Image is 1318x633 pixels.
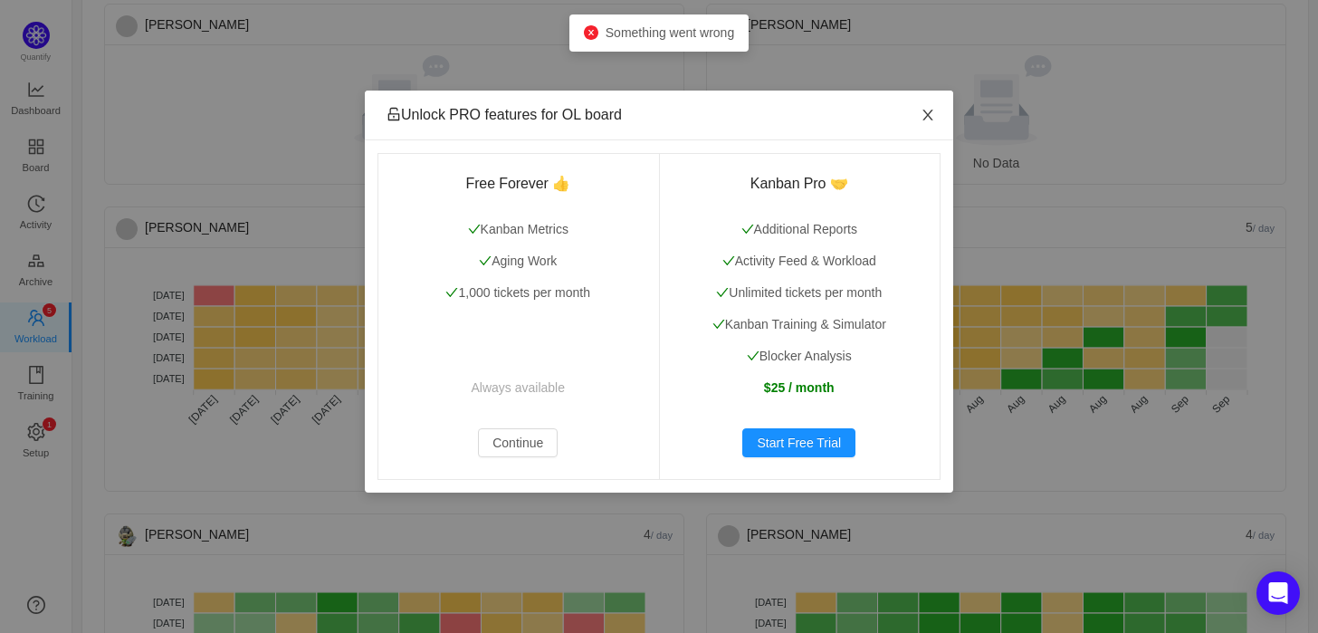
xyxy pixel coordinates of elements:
p: Additional Reports [681,220,919,239]
i: icon: check [479,254,492,267]
i: icon: close [921,108,935,122]
i: icon: check [722,254,735,267]
i: icon: check [468,223,481,235]
button: Start Free Trial [742,428,855,457]
strong: $25 / month [764,380,835,395]
p: Activity Feed & Workload [681,252,919,271]
span: 1,000 tickets per month [445,285,590,300]
p: Aging Work [399,252,637,271]
i: icon: check [747,350,759,362]
span: Something went wrong [606,25,734,40]
button: Continue [478,428,558,457]
p: Always available [399,379,637,398]
span: Unlock PRO features for OL board [387,107,622,122]
i: icon: check [712,318,725,331]
p: Kanban Metrics [399,220,637,239]
i: icon: unlock [387,107,401,121]
i: icon: check [716,286,729,299]
h3: Free Forever 👍 [399,175,637,193]
p: Kanban Training & Simulator [681,315,919,334]
h3: Kanban Pro 🤝 [681,175,919,193]
div: Open Intercom Messenger [1256,571,1300,615]
i: icon: close-circle [584,25,598,40]
i: icon: check [741,223,754,235]
p: Unlimited tickets per month [681,283,919,302]
i: icon: check [445,286,458,299]
button: Close [903,91,953,141]
p: Blocker Analysis [681,347,919,366]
